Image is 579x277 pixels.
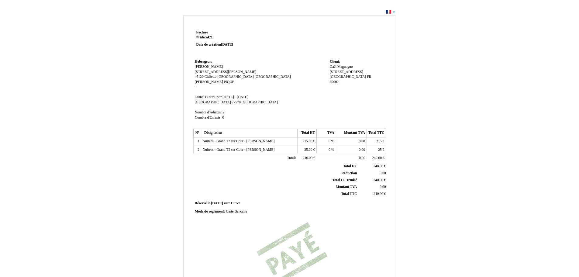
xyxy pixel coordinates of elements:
span: Total HT remisé [332,178,357,182]
td: 1 [193,137,201,146]
span: 0.00 [359,139,365,143]
td: € [358,163,387,170]
span: Total HT [343,164,357,168]
span: 240.00 [303,156,312,160]
span: 240.00 [374,178,383,182]
span: 0,00 [380,171,386,175]
th: Total TTC [367,129,386,137]
td: € [367,154,386,163]
span: 215.00 [302,139,312,143]
span: Nuitées - Grand T2 sur Cour - [PERSON_NAME] [203,148,274,152]
td: € [297,137,316,146]
strong: Date de création [196,43,233,47]
span: 240.00 [374,192,383,196]
th: Désignation [201,129,297,137]
span: [DATE] [221,43,233,47]
span: Grand T2 sur Cour [195,95,222,99]
td: € [297,154,316,163]
span: Direct [231,201,240,205]
span: Réduction [341,171,357,175]
span: Total TTC [341,192,357,196]
td: % [317,137,336,146]
td: 2 [193,146,201,154]
span: [DATE] [211,201,223,205]
span: [STREET_ADDRESS][PERSON_NAME] [195,70,257,74]
span: Nombre d'Adultes: [195,110,222,114]
span: Gaël [330,65,336,69]
span: 2 [222,110,224,114]
span: 25 [378,148,382,152]
span: 0 [329,139,330,143]
span: [GEOGRAPHIC_DATA] [255,75,291,79]
span: Nuitées - Grand T2 sur Cour - [PERSON_NAME] [203,139,274,143]
span: 0 [222,116,224,119]
span: 0.00 [359,156,365,160]
span: 25.00 [304,148,312,152]
span: Nombre d'Enfants: [195,116,222,119]
span: 69002 [330,80,339,84]
span: 45120 [195,75,204,79]
span: [PERSON_NAME] [195,65,223,69]
th: TVA [317,129,336,137]
span: 0.00 [380,185,386,189]
span: 0 [329,148,330,152]
span: Hebergeur: [195,60,212,64]
span: [STREET_ADDRESS] [330,70,363,74]
th: N° [193,129,201,137]
td: € [367,146,386,154]
span: Total: [287,156,296,160]
span: Mode de règlement: [195,209,225,213]
span: Carte Bancaire [226,209,247,213]
span: Facture [196,30,208,34]
tcxspan: Call 6627471 via 3CX [200,35,213,39]
strong: N° [196,35,269,40]
th: Total HT [297,129,316,137]
span: Magnogno [337,65,353,69]
span: 77570 [232,100,241,104]
span: Montant TVA [336,185,357,189]
span: FR [367,75,371,79]
span: 240.00 [372,156,382,160]
span: [GEOGRAPHIC_DATA] [242,100,278,104]
td: % [317,146,336,154]
span: Châlette-[GEOGRAPHIC_DATA] [205,75,254,79]
th: Montant TVA [336,129,367,137]
span: Client: [330,60,340,64]
td: € [358,177,387,184]
span: - [195,85,196,89]
span: [DATE] - [DATE] [222,95,248,99]
span: sur: [224,201,230,205]
span: [PERSON_NAME] [195,80,223,84]
span: 240.00 [374,164,383,168]
span: 215 [376,139,382,143]
span: PIQUE [224,80,234,84]
span: Réservé le [195,201,210,205]
td: € [297,146,316,154]
span: [GEOGRAPHIC_DATA] [195,100,231,104]
td: € [358,191,387,198]
td: € [367,137,386,146]
span: [GEOGRAPHIC_DATA] [330,75,366,79]
span: 0.00 [359,148,365,152]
